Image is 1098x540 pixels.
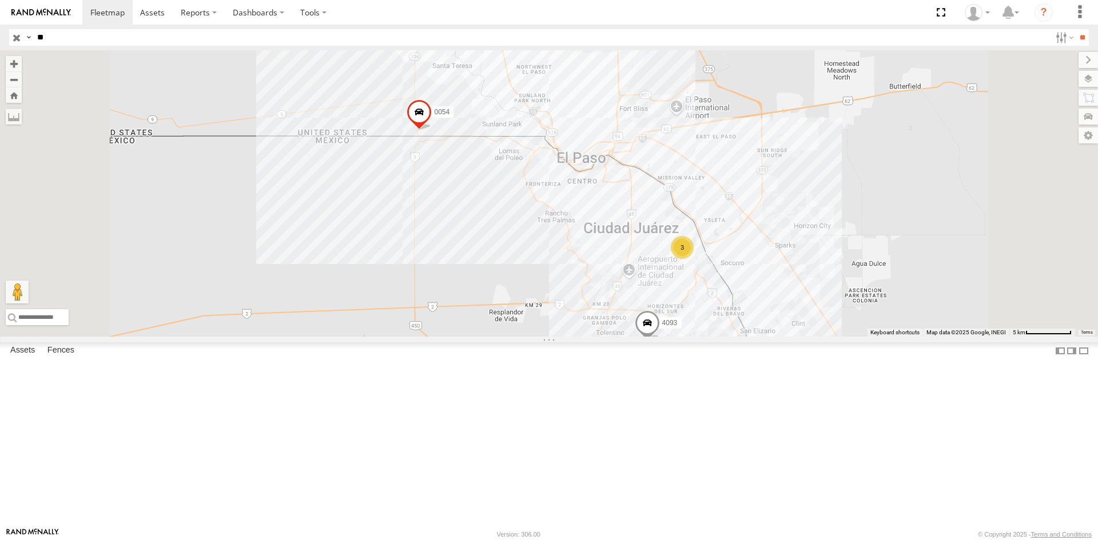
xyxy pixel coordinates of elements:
span: Map data ©2025 Google, INEGI [926,329,1006,335]
button: Keyboard shortcuts [870,329,920,337]
div: Version: 306.00 [497,531,540,538]
img: rand-logo.svg [11,9,71,17]
label: Fences [42,343,80,359]
div: foxconn f [961,4,994,21]
a: Visit our Website [6,529,59,540]
label: Measure [6,109,22,125]
label: Map Settings [1079,127,1098,143]
div: 3 [671,236,694,259]
label: Search Query [24,29,33,46]
button: Map Scale: 5 km per 77 pixels [1009,329,1075,337]
div: © Copyright 2025 - [978,531,1092,538]
label: Assets [5,343,41,359]
span: 5 km [1013,329,1025,335]
a: Terms and Conditions [1031,531,1092,538]
label: Dock Summary Table to the Right [1066,342,1077,359]
label: Dock Summary Table to the Left [1055,342,1066,359]
label: Search Filter Options [1051,29,1076,46]
i: ? [1035,3,1053,22]
span: 0054 [434,108,449,116]
label: Hide Summary Table [1078,342,1089,359]
button: Zoom Home [6,87,22,103]
button: Zoom out [6,71,22,87]
button: Zoom in [6,56,22,71]
a: Terms (opens in new tab) [1081,330,1093,335]
button: Drag Pegman onto the map to open Street View [6,281,29,303]
span: 4093 [662,319,678,327]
